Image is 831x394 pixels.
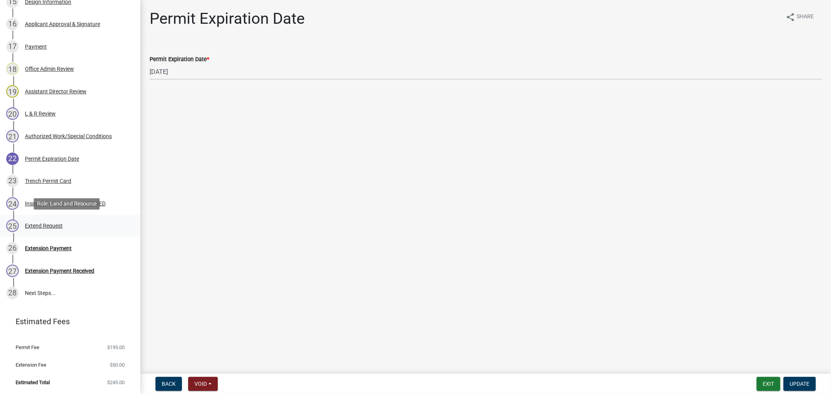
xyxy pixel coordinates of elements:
div: Assistant Director Review [25,89,86,94]
button: Exit [757,377,780,391]
div: Extension Payment [25,246,72,251]
span: Share [797,12,814,22]
div: 27 [6,265,19,277]
div: Applicant Approval & Signature [25,21,100,27]
h1: Permit Expiration Date [150,9,305,28]
span: $195.00 [107,345,125,350]
span: Estimated Total [16,380,50,385]
div: Permit Expiration Date [25,156,79,162]
button: Back [155,377,182,391]
span: $50.00 [110,362,125,368]
div: 21 [6,130,19,142]
div: 24 [6,197,19,210]
div: 16 [6,18,19,30]
div: Payment [25,44,47,49]
div: 26 [6,242,19,255]
div: 18 [6,63,19,75]
button: Void [188,377,218,391]
span: Extension Fee [16,362,46,368]
div: 25 [6,220,19,232]
div: 22 [6,153,19,165]
span: Void [194,381,207,387]
label: Permit Expiration Date [150,57,209,62]
button: shareShare [780,9,820,25]
div: Trench Permit Card [25,178,71,184]
div: L & R Review [25,111,56,116]
span: Update [790,381,810,387]
button: Update [783,377,816,391]
div: Role: Land and Resource [34,198,100,209]
span: Back [162,381,176,387]
a: Estimated Fees [6,314,128,329]
span: $245.00 [107,380,125,385]
div: Office Admin Review [25,66,74,72]
div: 17 [6,40,19,53]
div: Extension Payment Received [25,268,94,274]
div: 19 [6,85,19,98]
div: 28 [6,287,19,299]
span: Permit Fee [16,345,39,350]
div: 20 [6,107,19,120]
i: share [786,12,795,22]
div: Extend Request [25,223,63,229]
div: Authorized Work/Special Conditions [25,134,112,139]
div: 23 [6,175,19,187]
div: Inspection, Extension or EXPIRED [25,201,106,206]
